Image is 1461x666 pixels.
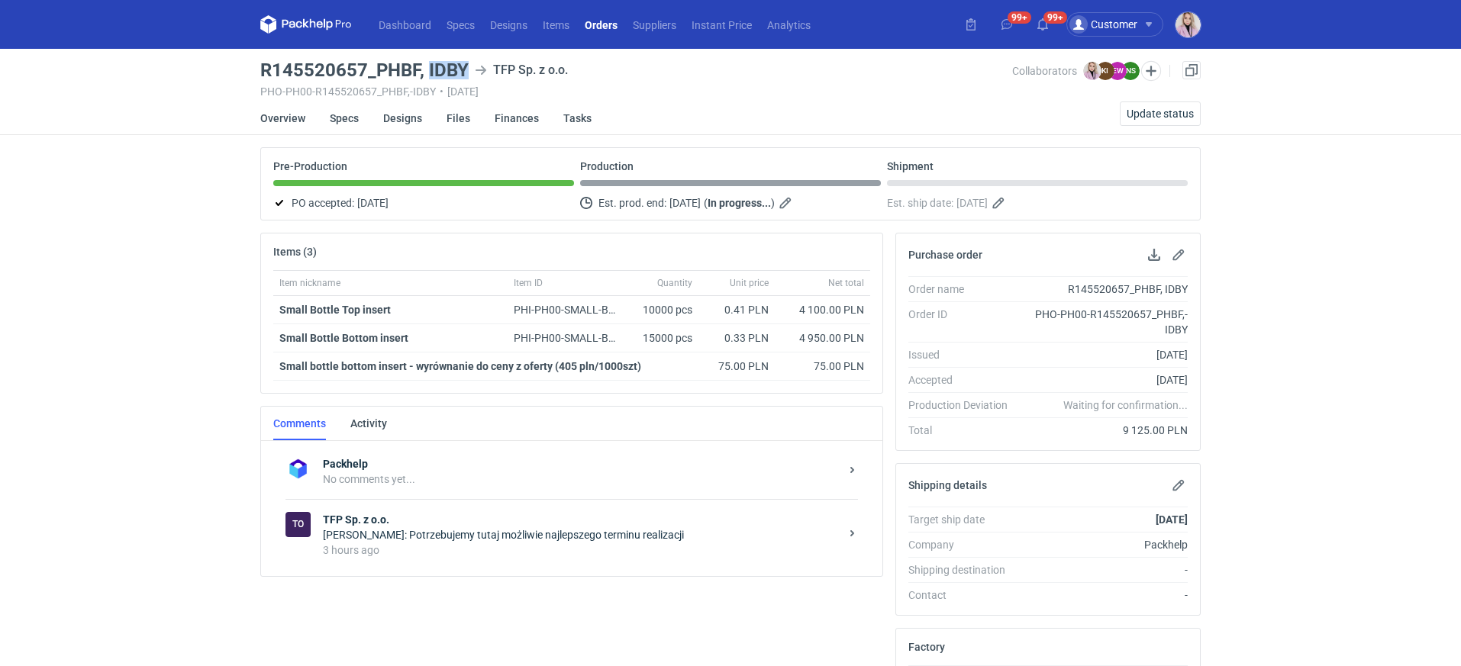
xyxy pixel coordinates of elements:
[1020,307,1188,337] div: PHO-PH00-R145520657_PHBF,-IDBY
[1182,61,1201,79] a: Duplicate
[1066,12,1176,37] button: Customer
[260,15,352,34] svg: Packhelp Pro
[260,101,305,135] a: Overview
[285,456,311,481] img: Packhelp
[1096,62,1114,80] figcaption: KI
[1127,108,1194,119] span: Update status
[1020,537,1188,552] div: Packhelp
[273,160,347,172] p: Pre-Production
[781,302,864,317] div: 4 100.00 PLN
[323,512,840,527] strong: TFP Sp. z o.o.
[1020,372,1188,388] div: [DATE]
[447,101,470,135] a: Files
[1020,562,1188,578] div: -
[995,12,1019,37] button: 99+
[1156,513,1188,526] strong: [DATE]
[908,423,1020,438] div: Total
[781,359,864,374] div: 75.00 PLN
[285,512,311,537] figcaption: To
[622,324,698,352] div: 15000 pcs
[1108,62,1127,80] figcaption: EW
[771,197,775,209] em: )
[657,277,692,289] span: Quantity
[1030,12,1055,37] button: 99+
[273,194,574,212] div: PO accepted:
[669,194,701,212] span: [DATE]
[705,302,769,317] div: 0.41 PLN
[580,194,881,212] div: Est. prod. end:
[708,197,771,209] strong: In progress...
[956,194,988,212] span: [DATE]
[279,360,641,372] strong: Small bottle bottom insert - wyrównanie do ceny z oferty (405 pln/1000szt)
[357,194,389,212] span: [DATE]
[781,330,864,346] div: 4 950.00 PLN
[350,407,387,440] a: Activity
[273,407,326,440] a: Comments
[908,307,1020,337] div: Order ID
[705,330,769,346] div: 0.33 PLN
[330,101,359,135] a: Specs
[279,277,340,289] span: Item nickname
[475,61,568,79] div: TFP Sp. z o.o.
[563,101,592,135] a: Tasks
[828,277,864,289] span: Net total
[495,101,539,135] a: Finances
[908,587,1020,603] div: Contact
[323,542,840,558] div: 3 hours ago
[514,302,616,317] div: PHI-PH00-SMALL-BOTTLE-TOP-INSERT
[1020,423,1188,438] div: 9 125.00 PLN
[1012,65,1077,77] span: Collaborators
[577,15,625,34] a: Orders
[1083,62,1101,80] img: Klaudia Wiśniewska
[1121,62,1140,80] figcaption: NS
[625,15,684,34] a: Suppliers
[279,332,408,344] a: Small Bottle Bottom insert
[371,15,439,34] a: Dashboard
[439,15,482,34] a: Specs
[1145,246,1163,264] button: Download PO
[908,537,1020,552] div: Company
[684,15,760,34] a: Instant Price
[908,372,1020,388] div: Accepted
[1020,282,1188,297] div: R145520657_PHBF, IDBY
[285,512,311,537] div: TFP Sp. z o.o.
[908,512,1020,527] div: Target ship date
[760,15,818,34] a: Analytics
[705,359,769,374] div: 75.00 PLN
[514,277,543,289] span: Item ID
[704,197,708,209] em: (
[260,85,1012,98] div: PHO-PH00-R145520657_PHBF,-IDBY [DATE]
[323,456,840,471] strong: Packhelp
[323,471,840,487] div: No comments yet...
[1120,101,1201,126] button: Update status
[1141,61,1161,81] button: Edit collaborators
[908,397,1020,413] div: Production Deviation
[440,85,443,98] span: •
[273,246,317,258] h2: Items (3)
[279,304,391,316] a: Small Bottle Top insert
[260,61,469,79] h3: R145520657_PHBF, IDBY
[1169,476,1188,494] button: Edit shipping details
[908,347,1020,362] div: Issued
[730,277,769,289] span: Unit price
[778,194,796,212] button: Edit estimated production end date
[1176,12,1201,37] img: Klaudia Wiśniewska
[1020,587,1188,603] div: -
[908,562,1020,578] div: Shipping destination
[514,330,616,346] div: PHI-PH00-SMALL-BOTTLE-BOTTOM-INSERT
[887,194,1188,212] div: Est. ship date:
[622,296,698,324] div: 10000 pcs
[482,15,535,34] a: Designs
[1063,397,1188,413] em: Waiting for confirmation...
[323,527,840,542] div: [PERSON_NAME]: Potrzebujemy tutaj możliwie najlepszego terminu realizacji
[1169,246,1188,264] button: Edit purchase order
[908,479,987,491] h2: Shipping details
[1020,347,1188,362] div: [DATE]
[991,194,1009,212] button: Edit estimated shipping date
[383,101,422,135] a: Designs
